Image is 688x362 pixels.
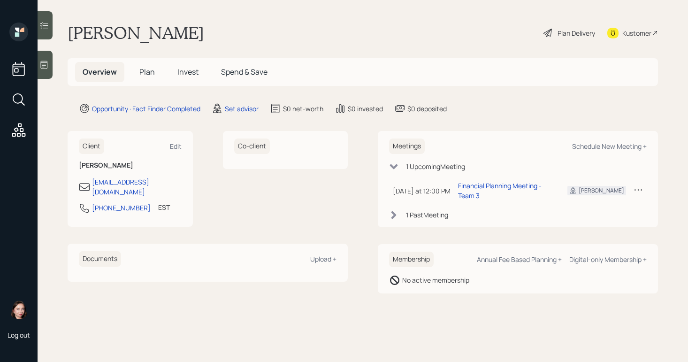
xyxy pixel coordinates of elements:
[458,181,552,200] div: Financial Planning Meeting - Team 3
[79,139,104,154] h6: Client
[348,104,383,114] div: $0 invested
[225,104,259,114] div: Set advisor
[83,67,117,77] span: Overview
[92,104,200,114] div: Opportunity · Fact Finder Completed
[579,186,624,195] div: [PERSON_NAME]
[158,202,170,212] div: EST
[389,139,425,154] h6: Meetings
[402,275,469,285] div: No active membership
[79,251,121,267] h6: Documents
[139,67,155,77] span: Plan
[622,28,651,38] div: Kustomer
[92,203,151,213] div: [PHONE_NUMBER]
[177,67,199,77] span: Invest
[569,255,647,264] div: Digital-only Membership +
[389,252,434,267] h6: Membership
[79,162,182,169] h6: [PERSON_NAME]
[407,104,447,114] div: $0 deposited
[406,162,465,171] div: 1 Upcoming Meeting
[8,331,30,339] div: Log out
[92,177,182,197] div: [EMAIL_ADDRESS][DOMAIN_NAME]
[9,300,28,319] img: aleksandra-headshot.png
[221,67,268,77] span: Spend & Save
[393,186,451,196] div: [DATE] at 12:00 PM
[234,139,270,154] h6: Co-client
[170,142,182,151] div: Edit
[283,104,323,114] div: $0 net-worth
[406,210,448,220] div: 1 Past Meeting
[558,28,595,38] div: Plan Delivery
[477,255,562,264] div: Annual Fee Based Planning +
[68,23,204,43] h1: [PERSON_NAME]
[572,142,647,151] div: Schedule New Meeting +
[310,254,336,263] div: Upload +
